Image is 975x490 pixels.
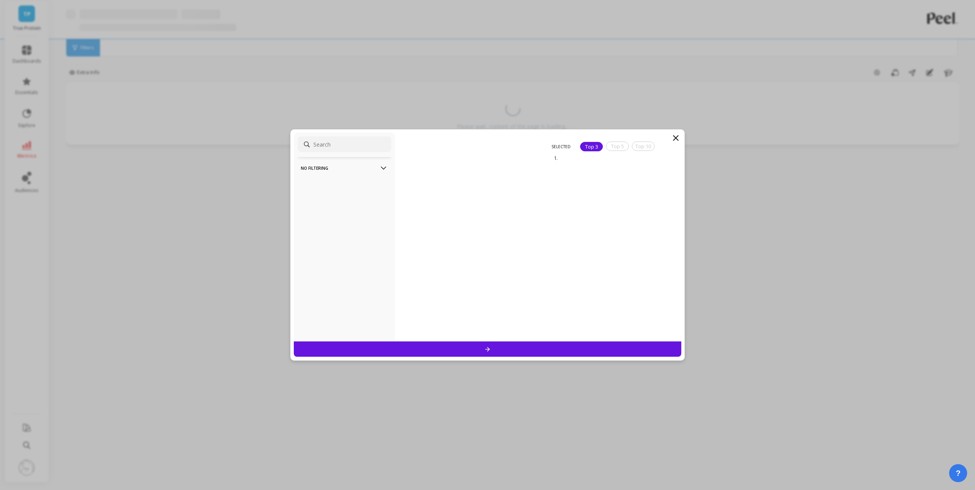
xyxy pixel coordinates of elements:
div: Top 3 [580,142,603,151]
div: Top 5 [606,142,629,151]
p: SELECTED [551,144,571,149]
div: Top 10 [632,142,655,151]
input: Search [298,136,391,152]
p: 1. [554,154,562,162]
button: ? [949,464,967,482]
span: ? [956,468,960,479]
p: No filtering [301,158,388,178]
